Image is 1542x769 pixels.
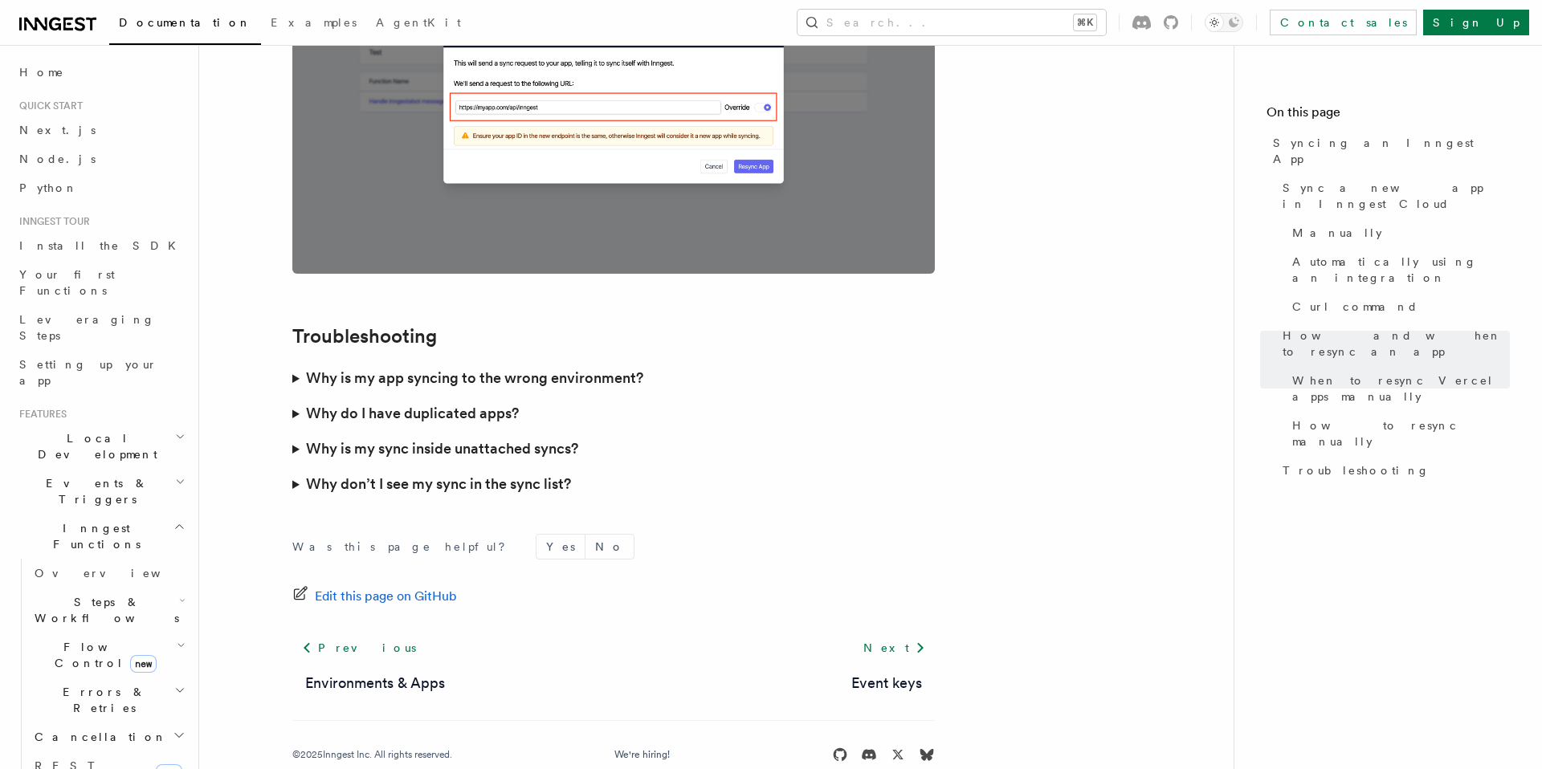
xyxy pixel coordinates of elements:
[1292,254,1510,286] span: Automatically using an integration
[1074,14,1096,31] kbd: ⌘K
[19,358,157,387] span: Setting up your app
[28,633,189,677] button: Flow Controlnew
[13,260,189,305] a: Your first Functions
[851,672,922,694] a: Event keys
[28,684,174,716] span: Errors & Retries
[1283,328,1510,360] span: How and when to resync an app
[614,748,670,761] a: We're hiring!
[13,144,189,173] a: Node.js
[19,313,155,342] span: Leveraging Steps
[1292,225,1382,241] span: Manually
[13,231,189,260] a: Install the SDK
[13,215,90,228] span: Inngest tour
[119,16,251,29] span: Documentation
[13,305,189,350] a: Leveraging Steps
[19,64,64,80] span: Home
[28,722,189,751] button: Cancellation
[1273,135,1510,167] span: Syncing an Inngest App
[1286,292,1510,321] a: Curl command
[292,466,935,502] summary: Why don’t I see my sync in the sync list?
[292,431,935,466] summary: Why is my sync inside unattached syncs?
[366,5,471,43] a: AgentKit
[292,360,935,396] summary: Why is my app syncing to the wrong environment?
[13,520,173,552] span: Inngest Functions
[1205,13,1243,32] button: Toggle dark mode
[13,58,189,87] a: Home
[13,116,189,144] a: Next.js
[305,672,445,694] a: Environments & Apps
[1276,456,1510,485] a: Troubleshooting
[13,475,175,507] span: Events & Triggers
[1267,103,1510,128] h4: On this page
[13,408,67,421] span: Features
[1267,128,1510,173] a: Syncing an Inngest App
[1286,218,1510,247] a: Manually
[306,367,643,389] h3: Why is my app syncing to the wrong environment?
[292,539,516,555] p: Was this page helpful?
[13,350,189,395] a: Setting up your app
[28,677,189,722] button: Errors & Retries
[1283,462,1430,478] span: Troubleshooting
[19,268,115,297] span: Your first Functions
[306,473,571,495] h3: Why don’t I see my sync in the sync list?
[292,396,935,431] summary: Why do I have duplicated apps?
[292,585,457,608] a: Edit this page on GitHub
[1286,411,1510,456] a: How to resync manually
[292,633,425,662] a: Previous
[292,325,437,348] a: Troubleshooting
[19,239,186,252] span: Install the SDK
[1276,321,1510,366] a: How and when to resync an app
[28,559,189,588] a: Overview
[798,10,1106,35] button: Search...⌘K
[1292,299,1418,315] span: Curl command
[261,5,366,43] a: Examples
[13,100,83,112] span: Quick start
[1270,10,1417,35] a: Contact sales
[306,437,578,460] h3: Why is my sync inside unattached syncs?
[271,16,357,29] span: Examples
[28,594,179,626] span: Steps & Workflows
[585,535,634,559] button: No
[1423,10,1529,35] a: Sign Up
[28,639,177,671] span: Flow Control
[130,655,157,673] span: new
[35,567,200,580] span: Overview
[19,153,96,165] span: Node.js
[19,181,78,194] span: Python
[13,424,189,469] button: Local Development
[28,588,189,633] button: Steps & Workflows
[1286,366,1510,411] a: When to resync Vercel apps manually
[854,633,935,662] a: Next
[13,430,175,462] span: Local Development
[109,5,261,45] a: Documentation
[28,729,167,745] span: Cancellation
[536,535,585,559] button: Yes
[315,585,457,608] span: Edit this page on GitHub
[1292,372,1510,405] span: When to resync Vercel apps manually
[1283,180,1510,212] span: Sync a new app in Inngest Cloud
[13,173,189,202] a: Python
[13,514,189,559] button: Inngest Functions
[1276,173,1510,218] a: Sync a new app in Inngest Cloud
[376,16,461,29] span: AgentKit
[1286,247,1510,292] a: Automatically using an integration
[13,469,189,514] button: Events & Triggers
[1292,417,1510,450] span: How to resync manually
[19,124,96,136] span: Next.js
[306,402,519,425] h3: Why do I have duplicated apps?
[292,748,452,761] div: © 2025 Inngest Inc. All rights reserved.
